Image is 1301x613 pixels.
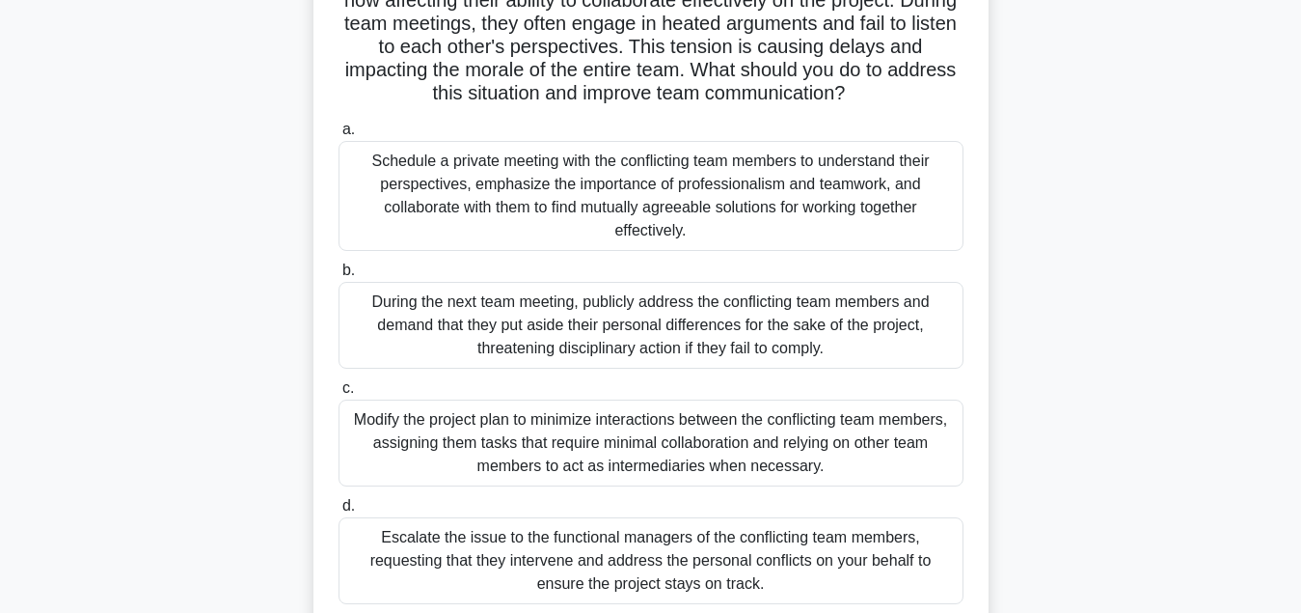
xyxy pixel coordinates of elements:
[339,141,963,251] div: Schedule a private meeting with the conflicting team members to understand their perspectives, em...
[339,282,963,369] div: During the next team meeting, publicly address the conflicting team members and demand that they ...
[342,379,354,396] span: c.
[342,262,355,278] span: b.
[339,517,963,604] div: Escalate the issue to the functional managers of the conflicting team members, requesting that th...
[339,400,963,487] div: Modify the project plan to minimize interactions between the conflicting team members, assigning ...
[342,497,355,514] span: d.
[342,121,355,137] span: a.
